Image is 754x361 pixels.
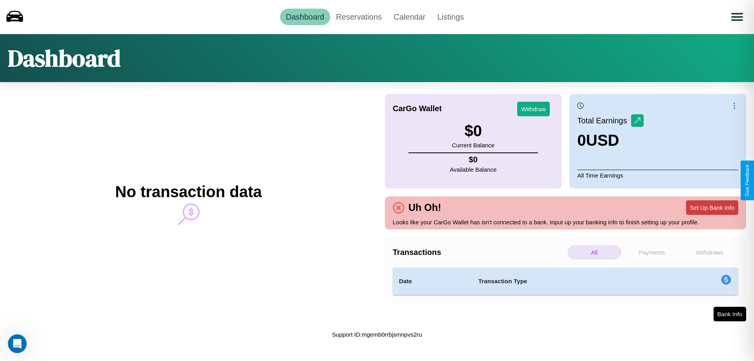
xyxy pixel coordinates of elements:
[388,9,431,25] a: Calendar
[115,183,262,201] h2: No transaction data
[332,329,422,340] p: Support ID: mgemb0rrbjsmnpvs2ru
[393,217,738,227] p: Looks like your CarGo Wallet has isn't connected to a bank. Input up your banking info to finish ...
[450,164,497,175] p: Available Balance
[714,307,746,321] button: Bank Info
[567,245,621,260] p: All
[745,165,750,196] div: Give Feedback
[8,334,27,353] iframe: Intercom live chat
[577,132,644,149] h3: 0 USD
[452,122,494,140] h3: $ 0
[686,200,738,215] button: Set Up Bank Info
[330,9,388,25] a: Reservations
[683,245,736,260] p: Withdraws
[450,155,497,164] h4: $ 0
[726,6,748,28] button: Open menu
[478,277,657,286] h4: Transaction Type
[452,140,494,150] p: Current Balance
[393,104,442,113] h4: CarGo Wallet
[431,9,470,25] a: Listings
[404,202,445,213] h4: Uh Oh!
[8,42,121,74] h1: Dashboard
[399,277,466,286] h4: Date
[577,170,738,181] p: All Time Earnings
[625,245,679,260] p: Payments
[517,102,550,116] button: Withdraw
[280,9,330,25] a: Dashboard
[577,114,631,128] p: Total Earnings
[393,248,565,257] h4: Transactions
[393,268,738,295] table: simple table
